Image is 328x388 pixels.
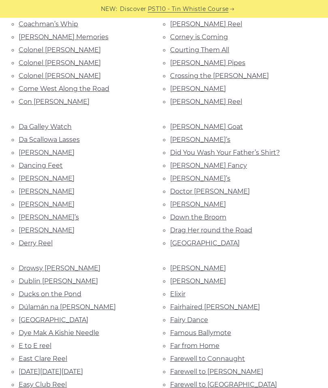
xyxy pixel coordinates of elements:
a: Drowsy [PERSON_NAME] [19,264,100,272]
a: [DATE][DATE][DATE] [19,368,83,375]
a: Come West Along the Road [19,85,109,93]
a: [PERSON_NAME] [19,149,75,156]
span: Discover [120,4,147,14]
a: Dancing Feet [19,162,63,169]
a: Doctor [PERSON_NAME] [170,188,250,195]
a: [PERSON_NAME] [19,175,75,182]
a: Elixir [170,290,185,298]
a: Da Galley Watch [19,123,72,131]
a: Down the Broom [170,213,226,221]
a: Fairy Dance [170,316,208,324]
a: [PERSON_NAME]’s [19,213,79,221]
a: Derry Reel [19,239,53,247]
a: [PERSON_NAME] Goat [170,123,243,131]
a: [PERSON_NAME] [170,85,226,93]
a: Farewell to [PERSON_NAME] [170,368,263,375]
a: [PERSON_NAME] [19,226,75,234]
a: [PERSON_NAME] [19,188,75,195]
a: [PERSON_NAME] Reel [170,20,242,28]
a: [PERSON_NAME] Memories [19,33,109,41]
a: [PERSON_NAME] Pipes [170,59,245,67]
a: [GEOGRAPHIC_DATA] [19,316,88,324]
a: [GEOGRAPHIC_DATA] [170,239,240,247]
a: Dublin [PERSON_NAME] [19,277,98,285]
a: [PERSON_NAME] Reel [170,98,242,105]
a: [PERSON_NAME] [170,277,226,285]
a: Far from Home [170,342,219,350]
a: [PERSON_NAME] [170,264,226,272]
a: PST10 - Tin Whistle Course [148,4,229,14]
a: Da Scallowa Lasses [19,136,80,143]
a: Ducks on the Pond [19,290,81,298]
a: Farewell to Connaught [170,355,245,363]
a: E to E reel [19,342,51,350]
a: Colonel [PERSON_NAME] [19,46,101,54]
a: Fairhaired [PERSON_NAME] [170,303,260,311]
a: Famous Ballymote [170,329,231,337]
a: Courting Them All [170,46,229,54]
a: [PERSON_NAME] Fancy [170,162,247,169]
a: Did You Wash Your Father’s Shirt? [170,149,280,156]
a: Crossing the [PERSON_NAME] [170,72,269,80]
span: NEW: [101,4,117,14]
a: [PERSON_NAME]’s [170,136,230,143]
a: Drag Her round the Road [170,226,252,234]
a: East Clare Reel [19,355,67,363]
a: Corney is Coming [170,33,228,41]
a: [PERSON_NAME] [170,200,226,208]
a: Con [PERSON_NAME] [19,98,89,105]
a: [PERSON_NAME] [19,200,75,208]
a: [PERSON_NAME]’s [170,175,230,182]
a: Coachman’s Whip [19,20,78,28]
a: Dye Mak A Kishie Needle [19,329,99,337]
a: Colonel [PERSON_NAME] [19,72,101,80]
a: Dúlamán na [PERSON_NAME] [19,303,116,311]
a: Colonel [PERSON_NAME] [19,59,101,67]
